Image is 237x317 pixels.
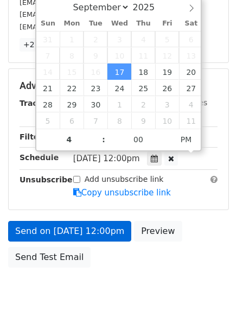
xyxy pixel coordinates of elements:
span: September 15, 2025 [60,64,84,80]
small: [EMAIL_ADDRESS][DOMAIN_NAME] [20,10,140,18]
input: Year [130,2,169,12]
span: October 3, 2025 [155,96,179,112]
input: Minute [105,129,171,150]
span: : [102,129,105,150]
span: September 1, 2025 [60,31,84,47]
span: September 30, 2025 [84,96,107,112]
span: September 18, 2025 [131,64,155,80]
span: September 4, 2025 [131,31,155,47]
span: Mon [60,20,84,27]
label: Add unsubscribe link [85,174,164,185]
span: Fri [155,20,179,27]
a: Send Test Email [8,247,91,268]
iframe: Chat Widget [183,265,237,317]
span: October 11, 2025 [179,112,203,129]
strong: Filters [20,132,47,141]
span: October 5, 2025 [36,112,60,129]
span: Thu [131,20,155,27]
strong: Schedule [20,153,59,162]
a: Copy unsubscribe link [73,188,171,198]
span: [DATE] 12:00pm [73,154,140,163]
span: October 6, 2025 [60,112,84,129]
span: Tue [84,20,107,27]
span: September 11, 2025 [131,47,155,64]
span: October 1, 2025 [107,96,131,112]
span: September 25, 2025 [131,80,155,96]
span: September 16, 2025 [84,64,107,80]
span: September 21, 2025 [36,80,60,96]
span: September 28, 2025 [36,96,60,112]
a: Preview [134,221,182,242]
span: September 27, 2025 [179,80,203,96]
span: September 26, 2025 [155,80,179,96]
span: September 6, 2025 [179,31,203,47]
span: September 8, 2025 [60,47,84,64]
span: September 19, 2025 [155,64,179,80]
span: Sat [179,20,203,27]
h5: Advanced [20,80,217,92]
a: +27 more [20,38,65,52]
a: Send on [DATE] 12:00pm [8,221,131,242]
span: October 4, 2025 [179,96,203,112]
span: September 9, 2025 [84,47,107,64]
span: September 24, 2025 [107,80,131,96]
span: Sun [36,20,60,27]
span: Wed [107,20,131,27]
span: October 8, 2025 [107,112,131,129]
span: September 7, 2025 [36,47,60,64]
strong: Tracking [20,99,56,107]
span: September 17, 2025 [107,64,131,80]
span: Click to toggle [171,129,201,150]
strong: Unsubscribe [20,175,73,184]
input: Hour [36,129,103,150]
span: October 7, 2025 [84,112,107,129]
span: September 23, 2025 [84,80,107,96]
span: October 2, 2025 [131,96,155,112]
span: September 12, 2025 [155,47,179,64]
span: September 20, 2025 [179,64,203,80]
small: [EMAIL_ADDRESS][DOMAIN_NAME] [20,23,140,31]
span: August 31, 2025 [36,31,60,47]
span: October 10, 2025 [155,112,179,129]
span: September 22, 2025 [60,80,84,96]
span: October 9, 2025 [131,112,155,129]
span: September 3, 2025 [107,31,131,47]
span: September 2, 2025 [84,31,107,47]
span: September 10, 2025 [107,47,131,64]
span: September 29, 2025 [60,96,84,112]
span: September 13, 2025 [179,47,203,64]
span: September 14, 2025 [36,64,60,80]
span: September 5, 2025 [155,31,179,47]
